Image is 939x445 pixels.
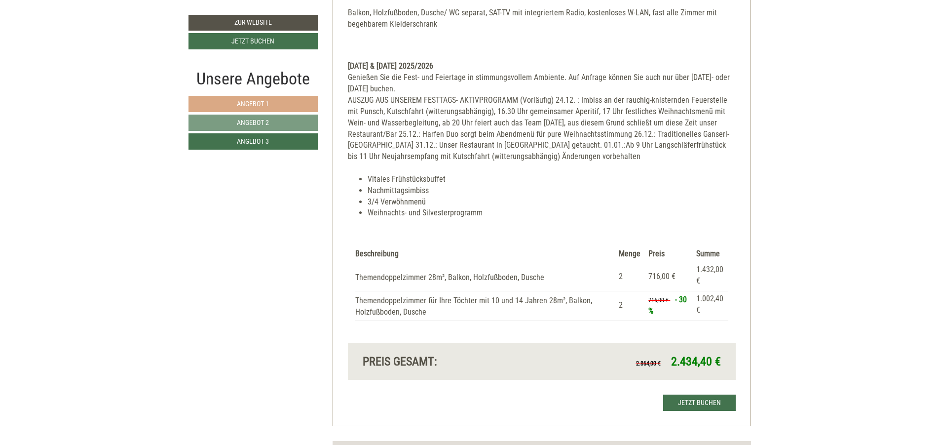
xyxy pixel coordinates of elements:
[615,246,644,262] th: Menge
[692,291,728,320] td: 1.002,40 €
[237,100,269,108] span: Angebot 1
[636,360,661,367] span: 2.864,00 €
[188,15,318,31] a: Zur Website
[237,137,269,145] span: Angebot 3
[348,72,736,162] div: Genießen Sie die Fest- und Feiertage in stimmungsvollem Ambiente. Auf Anfrage können Sie auch nur...
[615,291,644,320] td: 2
[355,353,542,370] div: Preis gesamt:
[671,355,721,368] span: 2.434,40 €
[368,207,736,219] li: Weihnachts- und Silvesterprogramm
[648,295,687,316] span: - 30 %
[644,246,692,262] th: Preis
[368,197,736,208] li: 3/4 Verwöhnmenü
[348,61,736,72] div: [DATE] & [DATE] 2025/2026
[648,272,676,281] span: 716,00 €
[692,246,728,262] th: Summe
[348,7,736,41] p: Balkon, Holzfußboden, Dusche/ WC separat, SAT-TV mit integriertem Radio, kostenloses W-LAN, fast ...
[368,185,736,197] li: Nachmittagsimbiss
[355,246,615,262] th: Beschreibung
[188,33,318,49] a: Jetzt buchen
[355,262,615,291] td: Themendoppelzimmer 28m², Balkon, Holzfußboden, Dusche
[615,262,644,291] td: 2
[237,119,269,126] span: Angebot 2
[368,174,736,185] li: Vitales Frühstücksbuffet
[355,291,615,320] td: Themendoppelzimmer für Ihre Töchter mit 10 und 14 Jahren 28m², Balkon, Holzfußboden, Dusche
[663,395,736,411] a: Jetzt buchen
[188,67,318,91] div: Unsere Angebote
[692,262,728,291] td: 1.432,00 €
[648,297,669,304] span: 716,00 €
